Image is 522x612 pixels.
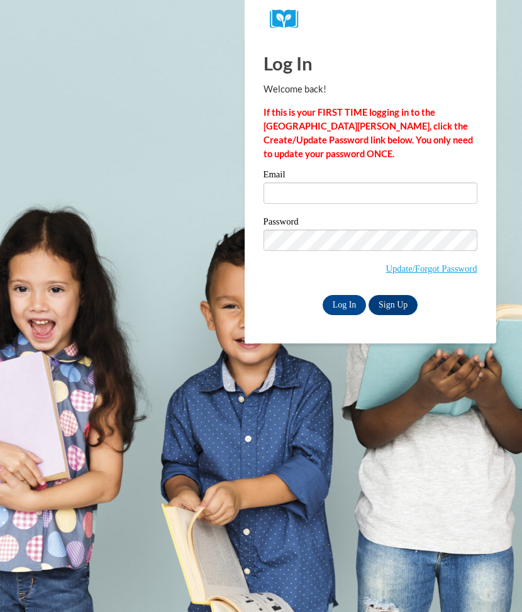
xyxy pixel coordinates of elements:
[264,82,477,96] p: Welcome back!
[386,264,477,274] a: Update/Forgot Password
[369,295,418,315] a: Sign Up
[264,50,477,76] h1: Log In
[264,170,477,182] label: Email
[323,295,367,315] input: Log In
[264,217,477,230] label: Password
[270,9,471,29] a: COX Campus
[472,562,512,602] iframe: Button to launch messaging window
[270,9,308,29] img: Logo brand
[264,107,473,159] strong: If this is your FIRST TIME logging in to the [GEOGRAPHIC_DATA][PERSON_NAME], click the Create/Upd...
